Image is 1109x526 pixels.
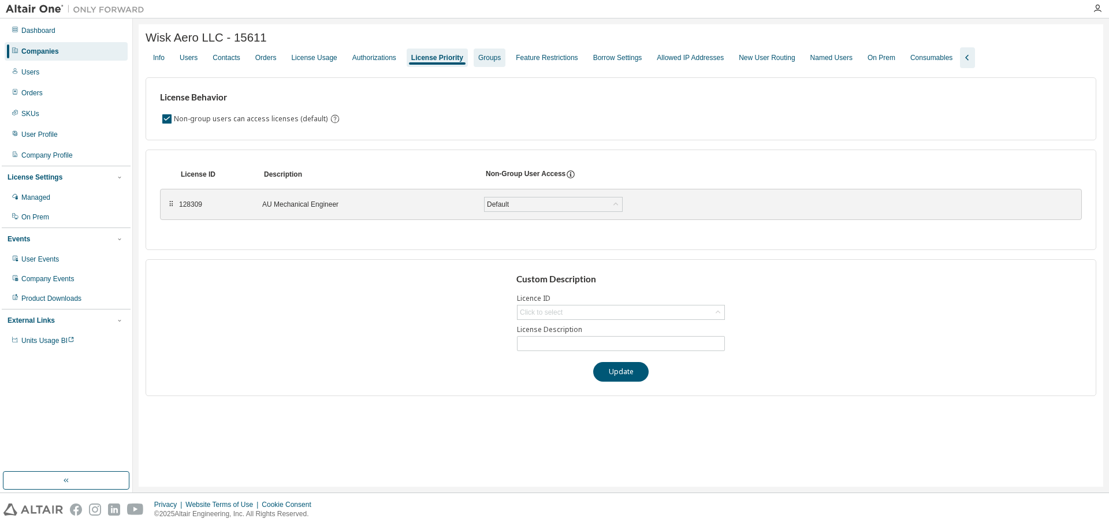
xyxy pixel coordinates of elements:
div: Dashboard [21,26,55,35]
svg: By default any user not assigned to any group can access any license. Turn this setting off to di... [330,114,340,124]
div: Description [264,170,472,179]
div: AU Mechanical Engineer [262,200,470,209]
div: Cookie Consent [262,500,318,509]
div: Click to select [520,308,563,317]
div: Companies [21,47,59,56]
div: License Usage [291,53,337,62]
div: Contacts [213,53,240,62]
img: facebook.svg [70,503,82,516]
div: License Priority [411,53,463,62]
div: Orders [255,53,277,62]
span: Units Usage BI [21,337,75,345]
div: Info [153,53,165,62]
div: Privacy [154,500,185,509]
img: Altair One [6,3,150,15]
div: External Links [8,316,55,325]
img: altair_logo.svg [3,503,63,516]
div: Allowed IP Addresses [657,53,724,62]
div: New User Routing [739,53,795,62]
img: youtube.svg [127,503,144,516]
div: Authorizations [352,53,396,62]
div: License ID [181,170,250,179]
h3: Custom Description [516,274,726,285]
div: Borrow Settings [593,53,642,62]
div: Default [485,197,622,211]
div: 128309 [179,200,248,209]
div: Company Profile [21,151,73,160]
div: Groups [478,53,501,62]
div: User Events [21,255,59,264]
div: Consumables [910,53,952,62]
div: ⠿ [168,200,174,209]
p: © 2025 Altair Engineering, Inc. All Rights Reserved. [154,509,318,519]
div: Users [180,53,198,62]
label: Licence ID [517,294,725,303]
div: Product Downloads [21,294,81,303]
div: Website Terms of Use [185,500,262,509]
img: linkedin.svg [108,503,120,516]
button: Update [593,362,649,382]
div: Default [485,198,511,211]
div: SKUs [21,109,39,118]
div: Company Events [21,274,74,283]
h3: License Behavior [160,92,338,103]
div: On Prem [21,212,49,222]
span: Wisk Aero LLC - 15611 [146,31,267,44]
div: User Profile [21,130,58,139]
div: Click to select [518,305,724,319]
label: License Description [517,325,725,334]
img: instagram.svg [89,503,101,516]
div: Orders [21,88,43,98]
div: Feature Restrictions [516,53,578,62]
label: Non-group users can access licenses (default) [174,112,330,126]
div: License Settings [8,173,62,182]
div: Named Users [810,53,853,62]
div: Events [8,234,30,244]
div: Non-Group User Access [486,169,565,180]
div: Managed [21,193,50,202]
div: Users [21,68,39,77]
div: On Prem [868,53,895,62]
